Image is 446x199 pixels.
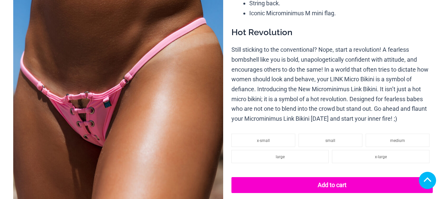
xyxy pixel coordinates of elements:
li: x-small [231,134,295,147]
span: x-large [375,155,387,159]
p: Still sticking to the conventional? Nope, start a revolution! A fearless bombshell like you is bo... [231,45,433,124]
li: large [231,150,329,163]
li: Iconic Microminimus M mini flag. [249,8,433,18]
li: small [299,134,362,147]
span: large [276,155,285,159]
li: medium [366,134,429,147]
li: x-large [332,150,429,163]
span: x-small [257,138,270,143]
button: Add to cart [231,177,433,193]
span: small [325,138,335,143]
h3: Hot Revolution [231,27,433,38]
span: medium [390,138,405,143]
